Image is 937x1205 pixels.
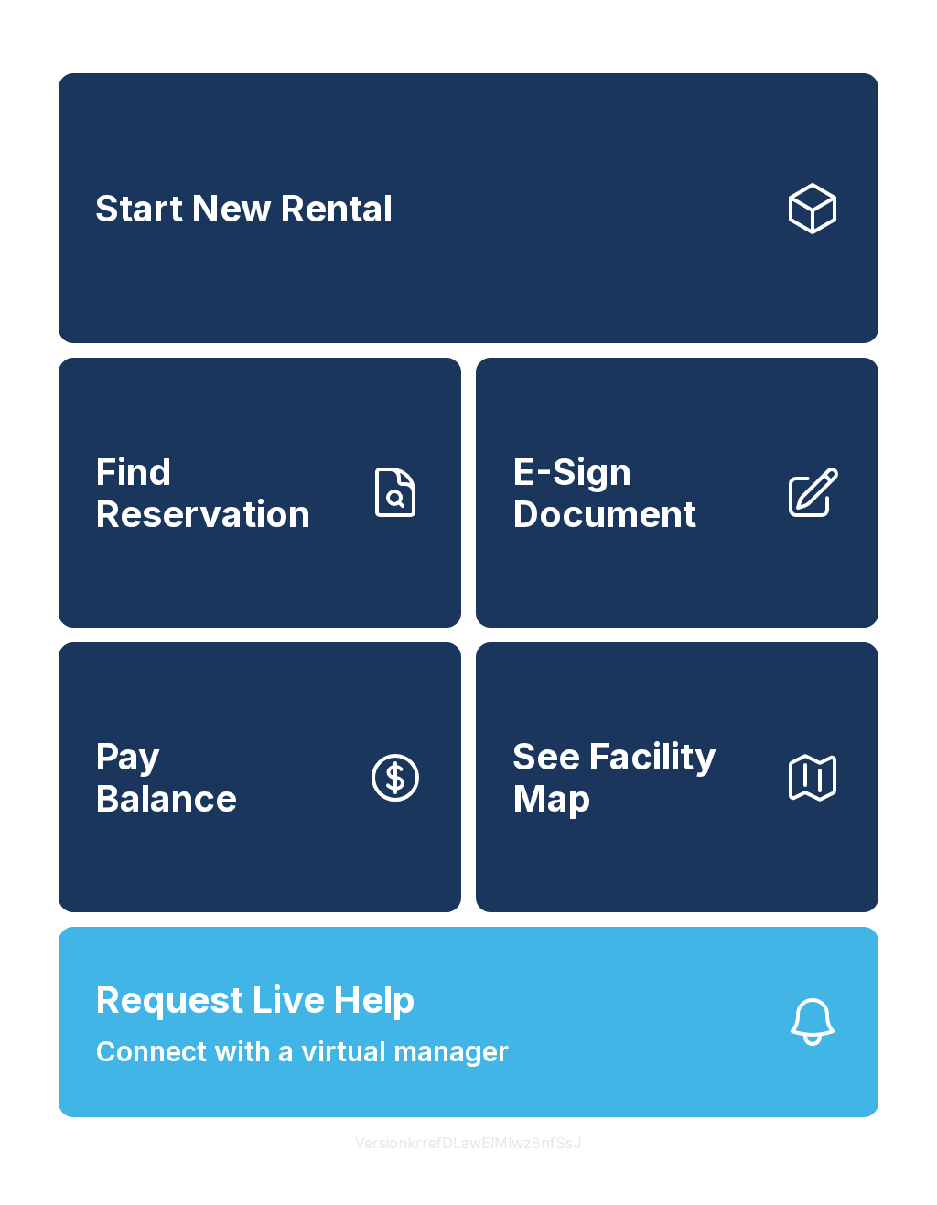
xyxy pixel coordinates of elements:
[340,1117,597,1168] button: VersionkrrefDLawElMlwz8nfSsJ
[476,358,878,628] a: E-Sign Document
[95,1031,509,1072] span: Connect with a virtual manager
[95,736,237,819] span: Pay Balance
[59,927,878,1117] button: Request Live HelpConnect with a virtual manager
[95,973,415,1027] span: Request Live Help
[59,358,461,628] a: Find Reservation
[512,736,769,819] span: See Facility Map
[476,642,878,912] button: See Facility Map
[512,451,769,534] span: E-Sign Document
[95,188,393,230] span: Start New Rental
[59,73,878,343] a: Start New Rental
[95,451,351,534] span: Find Reservation
[59,642,461,912] button: PayBalance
